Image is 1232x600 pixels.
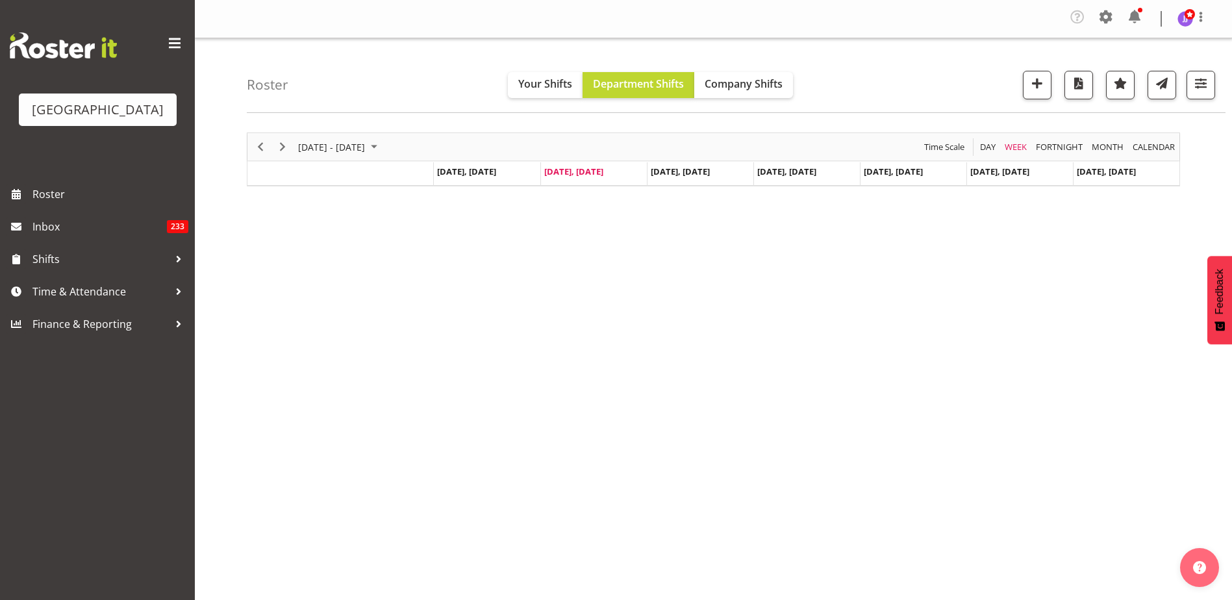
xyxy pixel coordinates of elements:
span: [DATE], [DATE] [437,166,496,177]
button: Timeline Month [1090,139,1126,155]
button: Time Scale [922,139,967,155]
span: Day [979,139,997,155]
span: [DATE], [DATE] [1077,166,1136,177]
div: [GEOGRAPHIC_DATA] [32,100,164,119]
img: Rosterit website logo [10,32,117,58]
h4: Roster [247,77,288,92]
span: [DATE], [DATE] [757,166,816,177]
span: Roster [32,184,188,204]
span: [DATE] - [DATE] [297,139,366,155]
img: jade-johnson1105.jpg [1177,11,1193,27]
span: Shifts [32,249,169,269]
button: Feedback - Show survey [1207,256,1232,344]
button: Month [1131,139,1177,155]
span: [DATE], [DATE] [970,166,1029,177]
span: Time & Attendance [32,282,169,301]
button: Timeline Day [978,139,998,155]
span: Week [1003,139,1028,155]
span: Your Shifts [518,77,572,91]
div: Timeline Week of September 9, 2025 [247,132,1180,186]
button: Department Shifts [583,72,694,98]
button: Your Shifts [508,72,583,98]
button: Send a list of all shifts for the selected filtered period to all rostered employees. [1148,71,1176,99]
button: Add a new shift [1023,71,1051,99]
span: calendar [1131,139,1176,155]
button: September 08 - 14, 2025 [296,139,383,155]
span: Inbox [32,217,167,236]
span: Feedback [1214,269,1226,314]
span: [DATE], [DATE] [651,166,710,177]
button: Previous [252,139,270,155]
div: Previous [249,133,271,160]
div: Next [271,133,294,160]
span: [DATE], [DATE] [864,166,923,177]
span: 233 [167,220,188,233]
button: Next [274,139,292,155]
span: Time Scale [923,139,966,155]
img: help-xxl-2.png [1193,561,1206,574]
span: Department Shifts [593,77,684,91]
span: Fortnight [1035,139,1084,155]
button: Company Shifts [694,72,793,98]
span: Month [1090,139,1125,155]
button: Timeline Week [1003,139,1029,155]
span: Finance & Reporting [32,314,169,334]
button: Highlight an important date within the roster. [1106,71,1135,99]
button: Fortnight [1034,139,1085,155]
span: [DATE], [DATE] [544,166,603,177]
button: Download a PDF of the roster according to the set date range. [1064,71,1093,99]
button: Filter Shifts [1187,71,1215,99]
span: Company Shifts [705,77,783,91]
